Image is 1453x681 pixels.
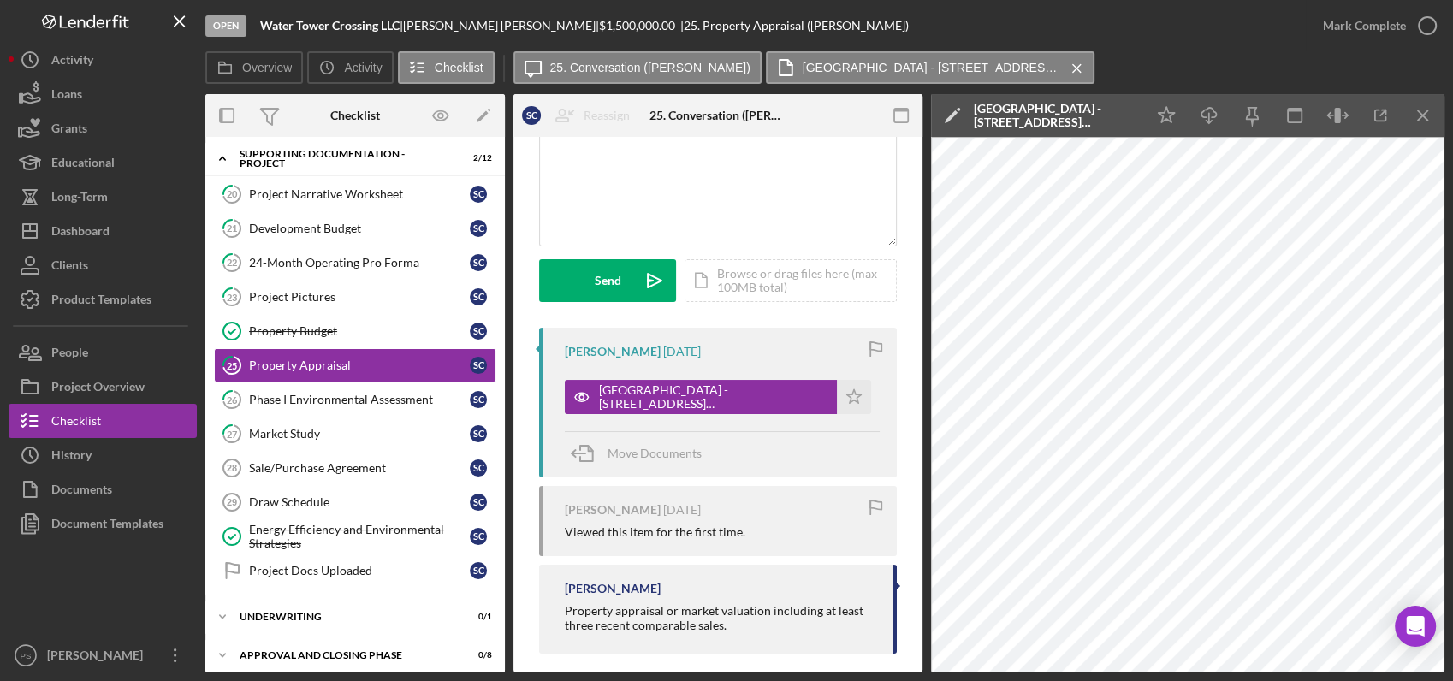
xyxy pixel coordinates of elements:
button: PS[PERSON_NAME] [9,638,197,672]
button: Clients [9,248,197,282]
div: S C [470,254,487,271]
div: Document Templates [51,506,163,545]
button: Documents [9,472,197,506]
a: 23Project PicturesSC [214,280,496,314]
span: Property appraisal or market valuation including at least three recent comparable sales. [565,603,863,631]
div: Clients [51,248,88,287]
button: Grants [9,111,197,145]
button: History [9,438,197,472]
div: Development Budget [249,222,470,235]
div: [PERSON_NAME] [565,345,661,358]
div: Market Study [249,427,470,441]
time: 2025-08-04 22:52 [663,345,701,358]
a: 28Sale/Purchase AgreementSC [214,451,496,485]
div: 0 / 8 [461,650,492,660]
div: Product Templates [51,282,151,321]
div: [PERSON_NAME] [565,582,661,595]
a: Project Docs UploadedSC [214,554,496,588]
a: 21Development BudgetSC [214,211,496,246]
tspan: 20 [227,188,238,199]
a: Loans [9,77,197,111]
a: Product Templates [9,282,197,317]
div: S C [470,494,487,511]
div: People [51,335,88,374]
a: 29Draw ScheduleSC [214,485,496,519]
button: Overview [205,51,303,84]
div: Project Overview [51,370,145,408]
div: Open Intercom Messenger [1395,606,1436,647]
div: Documents [51,472,112,511]
tspan: 23 [227,291,237,302]
div: S C [470,528,487,545]
div: Send [595,259,621,302]
div: Dashboard [51,214,110,252]
label: Checklist [435,61,483,74]
a: Energy Efficiency and Environmental StrategiesSC [214,519,496,554]
div: Sale/Purchase Agreement [249,461,470,475]
label: Activity [344,61,382,74]
time: 2025-07-31 19:16 [663,503,701,517]
div: Draw Schedule [249,495,470,509]
div: Energy Efficiency and Environmental Strategies [249,523,470,550]
div: S C [470,562,487,579]
tspan: 26 [227,394,238,405]
div: S C [470,323,487,340]
div: [PERSON_NAME] [565,503,661,517]
div: Loans [51,77,82,115]
a: Educational [9,145,197,180]
button: Dashboard [9,214,197,248]
button: Long-Term [9,180,197,214]
tspan: 22 [227,257,237,268]
div: S C [470,220,487,237]
div: Educational [51,145,115,184]
a: 2224-Month Operating Pro FormaSC [214,246,496,280]
div: | 25. Property Appraisal ([PERSON_NAME]) [680,19,909,33]
div: [GEOGRAPHIC_DATA] - [STREET_ADDRESS][GEOGRAPHIC_DATA]pdf [599,383,828,411]
a: Property BudgetSC [214,314,496,348]
div: Grants [51,111,87,150]
div: Checklist [330,109,380,122]
button: SCReassign [513,98,647,133]
div: History [51,438,92,477]
div: 25. Conversation ([PERSON_NAME]) [649,109,786,122]
button: Activity [307,51,393,84]
tspan: 29 [227,497,237,507]
b: Water Tower Crossing LLC [260,18,400,33]
button: Activity [9,43,197,77]
div: [PERSON_NAME] [43,638,154,677]
a: Checklist [9,404,197,438]
div: 2 / 12 [461,153,492,163]
button: Document Templates [9,506,197,541]
text: PS [21,651,32,660]
div: S C [470,357,487,374]
tspan: 21 [227,222,237,234]
div: S C [470,288,487,305]
a: 25Property AppraisalSC [214,348,496,382]
label: Overview [242,61,292,74]
div: Underwriting [240,612,449,622]
a: 26Phase I Environmental AssessmentSC [214,382,496,417]
button: Mark Complete [1306,9,1444,43]
button: Checklist [398,51,495,84]
button: Project Overview [9,370,197,404]
div: Checklist [51,404,101,442]
div: Reassign [584,98,630,133]
div: Property Budget [249,324,470,338]
div: Mark Complete [1323,9,1406,43]
button: [GEOGRAPHIC_DATA] - [STREET_ADDRESS][GEOGRAPHIC_DATA]pdf [565,380,871,414]
button: 25. Conversation ([PERSON_NAME]) [513,51,762,84]
button: Send [539,259,676,302]
button: People [9,335,197,370]
div: Activity [51,43,93,81]
tspan: 25 [227,359,237,370]
span: Move Documents [608,446,702,460]
a: 20Project Narrative WorksheetSC [214,177,496,211]
div: S C [522,106,541,125]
